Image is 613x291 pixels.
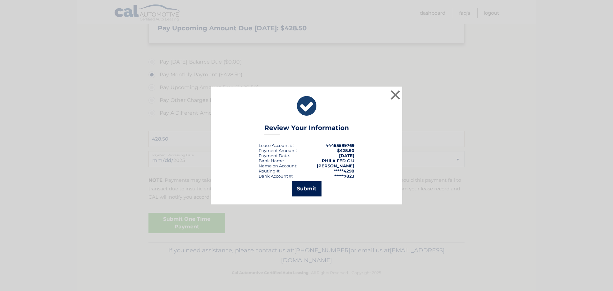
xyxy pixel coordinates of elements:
[317,163,354,168] strong: [PERSON_NAME]
[259,168,280,173] div: Routing #:
[292,181,322,196] button: Submit
[325,143,354,148] strong: 44455599769
[259,153,290,158] div: :
[259,153,289,158] span: Payment Date
[264,124,349,135] h3: Review Your Information
[259,148,297,153] div: Payment Amount:
[259,143,294,148] div: Lease Account #:
[339,153,354,158] span: [DATE]
[259,158,285,163] div: Bank Name:
[322,158,354,163] strong: PHILA FED C U
[389,88,402,101] button: ×
[259,163,297,168] div: Name on Account:
[337,148,354,153] span: $428.50
[259,173,293,179] div: Bank Account #:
